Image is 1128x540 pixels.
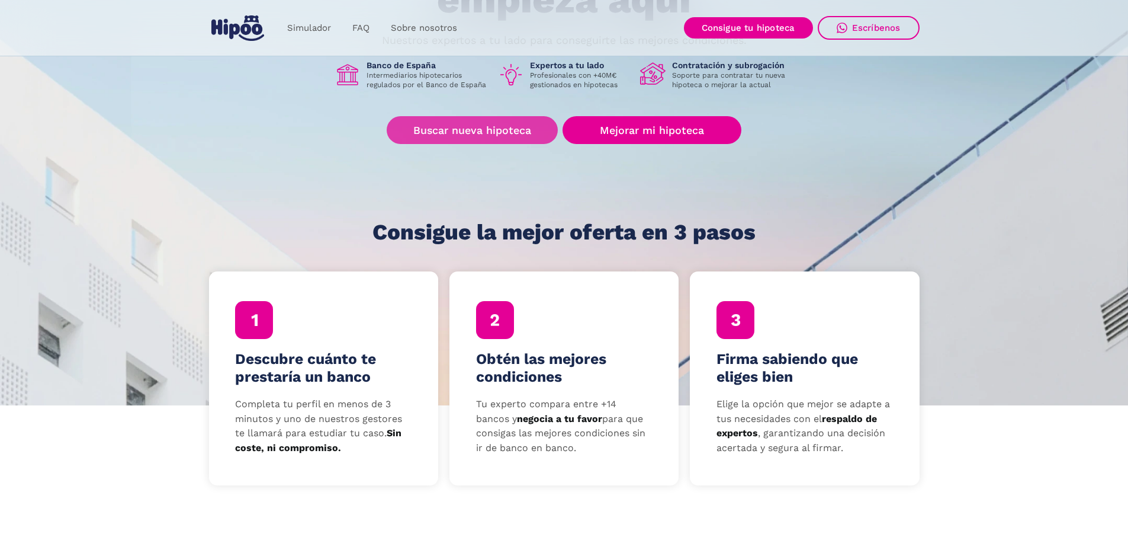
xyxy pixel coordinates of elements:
h1: Banco de España [367,60,489,71]
a: Escríbenos [818,16,920,40]
a: Consigue tu hipoteca [684,17,813,39]
p: Tu experto compara entre +14 bancos y para que consigas las mejores condiciones sin ir de banco e... [476,397,653,456]
h4: Obtén las mejores condiciones [476,350,653,386]
p: Intermediarios hipotecarios regulados por el Banco de España [367,71,489,90]
h1: Consigue la mejor oferta en 3 pasos [372,221,756,244]
strong: Sin coste, ni compromiso. [235,427,401,453]
p: Elige la opción que mejor se adapte a tus necesidades con el , garantizando una decisión acertada... [716,397,893,456]
p: Profesionales con +40M€ gestionados en hipotecas [530,71,631,90]
h1: Contratación y subrogación [672,60,794,71]
h1: Expertos a tu lado [530,60,631,71]
a: home [209,11,267,46]
strong: negocia a tu favor [517,413,602,424]
a: Mejorar mi hipoteca [563,116,741,144]
p: Soporte para contratar tu nueva hipoteca o mejorar la actual [672,71,794,90]
h4: Descubre cuánto te prestaría un banco [235,350,412,386]
h4: Firma sabiendo que eliges bien [716,350,893,386]
a: FAQ [342,17,380,40]
a: Sobre nosotros [380,17,468,40]
a: Buscar nueva hipoteca [387,116,558,144]
a: Simulador [277,17,342,40]
p: Completa tu perfil en menos de 3 minutos y uno de nuestros gestores te llamará para estudiar tu c... [235,397,412,456]
div: Escríbenos [852,23,901,33]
